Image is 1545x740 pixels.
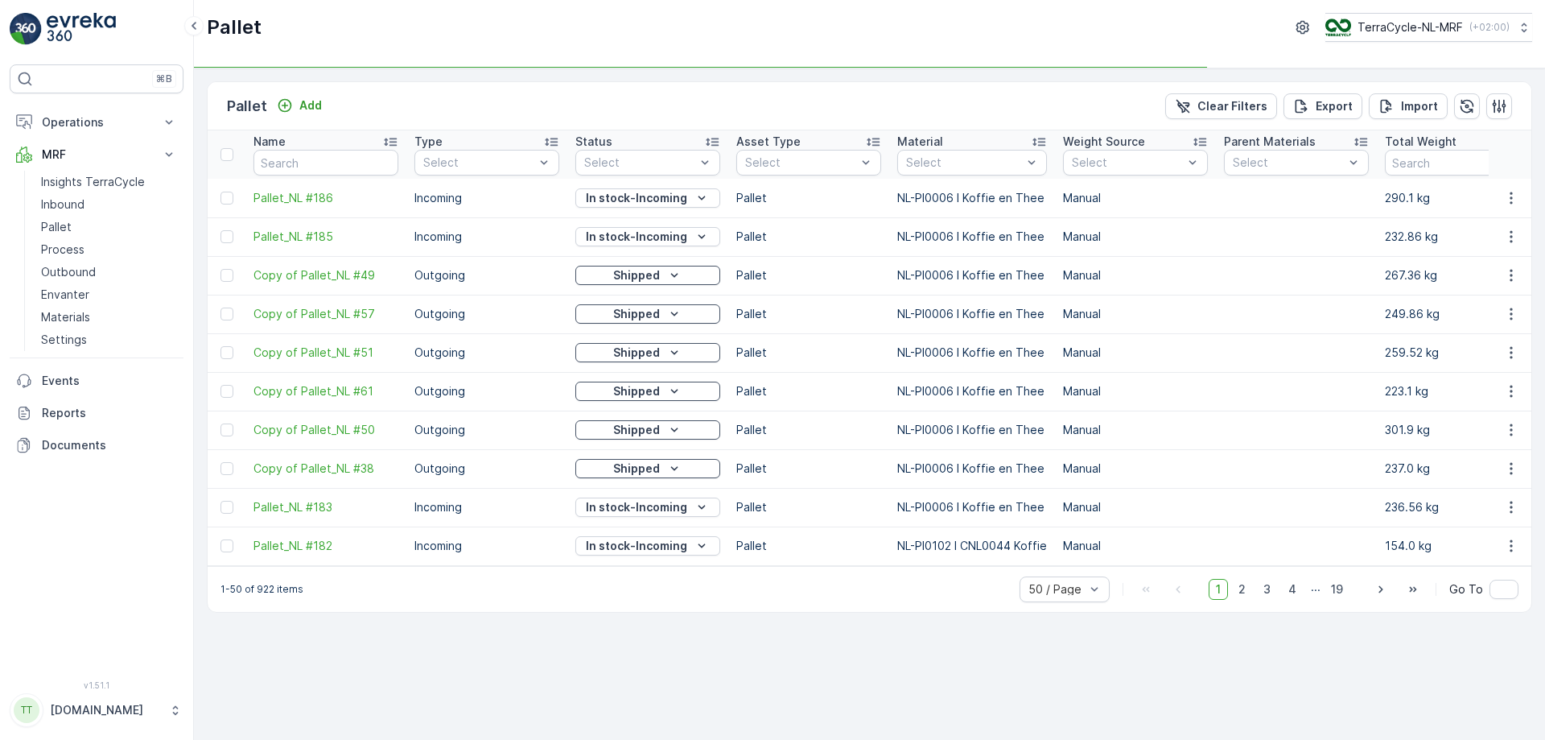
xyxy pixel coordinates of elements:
p: In stock-Incoming [586,499,687,515]
p: Pallet [736,190,881,206]
span: 2 [1231,579,1253,600]
div: Toggle Row Selected [220,424,233,436]
a: Reports [10,397,183,429]
div: TT [14,697,39,723]
p: Documents [42,437,177,453]
p: Shipped [613,306,660,322]
a: Settings [35,329,183,351]
p: Select [745,155,856,171]
p: Pallet [736,383,881,399]
button: TT[DOMAIN_NAME] [10,693,183,727]
button: Shipped [575,266,720,285]
div: Toggle Row Selected [220,462,233,475]
a: Copy of Pallet_NL #49 [253,267,398,283]
div: Toggle Row Selected [220,269,233,282]
p: MRF [42,147,151,163]
span: 3 [1256,579,1278,600]
a: Copy of Pallet_NL #50 [253,422,398,438]
div: Toggle Row Selected [220,539,233,552]
p: NL-PI0006 I Koffie en Thee [897,383,1047,399]
p: NL-PI0006 I Koffie en Thee [897,267,1047,283]
p: Materials [41,309,90,325]
p: ... [1311,579,1320,600]
p: Type [414,134,443,150]
p: Insights TerraCycle [41,174,145,190]
img: TC_v739CUj.png [1325,19,1351,36]
p: Select [906,155,1022,171]
span: Pallet_NL #185 [253,229,398,245]
p: 249.86 kg [1385,306,1530,322]
p: Incoming [414,538,559,554]
p: 223.1 kg [1385,383,1530,399]
p: NL-PI0006 I Koffie en Thee [897,499,1047,515]
button: Shipped [575,343,720,362]
p: Manual [1063,461,1208,477]
button: In stock-Incoming [575,498,720,517]
input: Search [253,150,398,176]
p: Pallet [736,499,881,515]
p: Pallet [41,219,72,235]
p: Import [1401,98,1438,114]
p: Manual [1063,267,1208,283]
p: Shipped [613,267,660,283]
button: Add [270,96,328,115]
p: Material [897,134,943,150]
input: Search [1385,150,1530,176]
button: Clear Filters [1165,93,1277,119]
p: TerraCycle-NL-MRF [1358,19,1463,35]
button: In stock-Incoming [575,536,720,556]
div: Toggle Row Selected [220,385,233,398]
p: Status [575,134,612,150]
span: Copy of Pallet_NL #38 [253,461,398,477]
button: Shipped [575,420,720,440]
p: Select [584,155,695,171]
p: Manual [1063,538,1208,554]
p: NL-PI0006 I Koffie en Thee [897,229,1047,245]
p: Select [1072,155,1183,171]
span: Pallet_NL #182 [253,538,398,554]
p: 1-50 of 922 items [220,583,303,596]
p: Manual [1063,499,1208,515]
p: Weight Source [1063,134,1145,150]
p: Pallet [736,461,881,477]
p: 301.9 kg [1385,422,1530,438]
p: Clear Filters [1197,98,1267,114]
button: Shipped [575,304,720,324]
p: Shipped [613,383,660,399]
p: Manual [1063,422,1208,438]
p: In stock-Incoming [586,229,687,245]
a: Pallet [35,216,183,238]
button: Import [1369,93,1448,119]
p: Name [253,134,286,150]
span: v 1.51.1 [10,680,183,690]
a: Insights TerraCycle [35,171,183,193]
p: Outgoing [414,461,559,477]
p: Settings [41,332,87,348]
p: Manual [1063,383,1208,399]
button: Export [1283,93,1362,119]
p: Pallet [736,229,881,245]
p: Outgoing [414,345,559,361]
p: 232.86 kg [1385,229,1530,245]
a: Pallet_NL #186 [253,190,398,206]
img: logo_light-DOdMpM7g.png [47,13,116,45]
p: 237.0 kg [1385,461,1530,477]
a: Events [10,365,183,397]
a: Copy of Pallet_NL #61 [253,383,398,399]
p: Pallet [736,267,881,283]
p: Events [42,373,177,389]
p: Envanter [41,287,89,303]
p: ⌘B [156,72,172,85]
a: Outbound [35,261,183,283]
p: Pallet [736,422,881,438]
p: Reports [42,405,177,421]
span: 4 [1281,579,1304,600]
p: 154.0 kg [1385,538,1530,554]
p: Select [1233,155,1344,171]
p: Pallet [736,345,881,361]
p: NL-PI0102 I CNL0044 Koffie [897,538,1047,554]
p: Add [299,97,322,114]
a: Pallet_NL #183 [253,499,398,515]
